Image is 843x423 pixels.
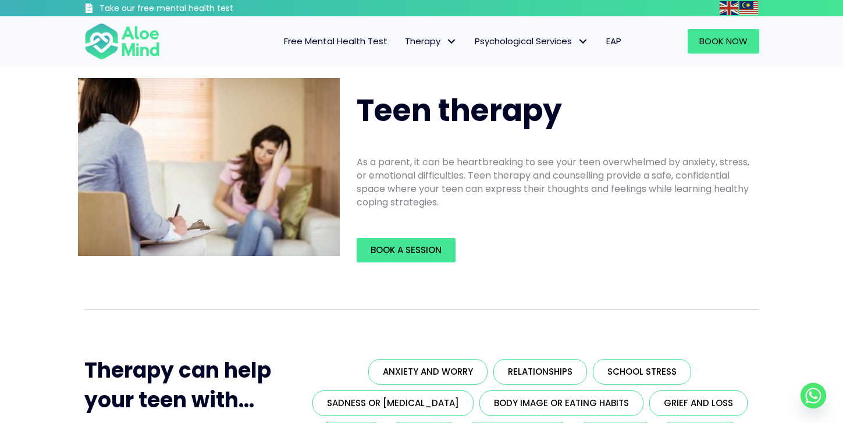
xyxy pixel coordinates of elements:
nav: Menu [175,29,630,54]
a: Book Now [688,29,759,54]
span: Book a Session [371,244,442,256]
p: As a parent, it can be heartbreaking to see your teen overwhelmed by anxiety, stress, or emotiona... [357,155,752,209]
h3: Take our free mental health test [99,3,296,15]
span: Anxiety and worry [383,365,473,378]
a: Whatsapp [801,383,826,408]
a: Sadness or [MEDICAL_DATA] [312,390,474,416]
a: Book a Session [357,238,456,262]
img: Aloe mind Logo [84,22,160,61]
span: Body image or eating habits [494,397,629,409]
a: TherapyTherapy: submenu [396,29,466,54]
span: Psychological Services [475,35,589,47]
span: Therapy: submenu [443,33,460,50]
a: Grief and loss [649,390,748,416]
a: EAP [597,29,630,54]
img: ms [739,1,758,15]
a: Free Mental Health Test [275,29,396,54]
img: teen therapy2 [78,78,340,256]
span: Psychological Services: submenu [575,33,592,50]
span: Teen therapy [357,89,562,131]
a: School stress [593,359,691,385]
a: Relationships [493,359,587,385]
a: English [720,1,739,15]
span: Book Now [699,35,748,47]
a: Anxiety and worry [368,359,488,385]
span: Therapy [405,35,457,47]
a: Take our free mental health test [84,3,296,16]
span: Therapy can help your teen with... [84,356,271,414]
span: School stress [607,365,677,378]
span: Grief and loss [664,397,733,409]
img: en [720,1,738,15]
span: EAP [606,35,621,47]
span: Free Mental Health Test [284,35,387,47]
a: Psychological ServicesPsychological Services: submenu [466,29,597,54]
span: Relationships [508,365,572,378]
a: Body image or eating habits [479,390,643,416]
a: Malay [739,1,759,15]
span: Sadness or [MEDICAL_DATA] [327,397,459,409]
